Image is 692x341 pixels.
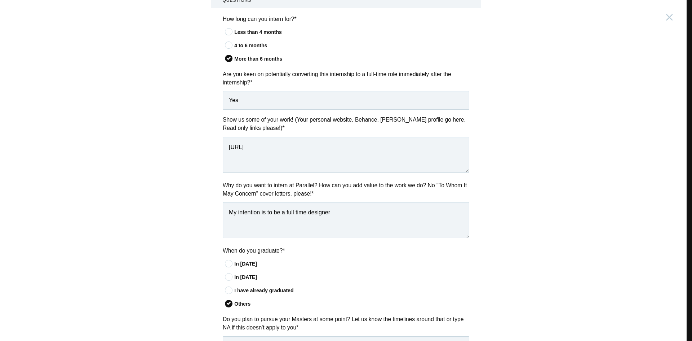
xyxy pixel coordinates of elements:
[234,29,469,36] div: Less than 4 months
[234,55,469,63] div: More than 6 months
[223,15,469,23] label: How long can you intern for?
[223,246,469,255] label: When do you graduate?
[234,287,469,294] div: I have already graduated
[234,300,469,308] div: Others
[223,181,469,198] label: Why do you want to intern at Parallel? How can you add value to the work we do? No "To Whom It Ma...
[234,260,469,268] div: In [DATE]
[223,315,469,332] label: Do you plan to pursue your Masters at some point? Let us know the timelines around that or type N...
[234,274,469,281] div: In [DATE]
[223,70,469,87] label: Are you keen on potentially converting this internship to a full-time role immediately after the ...
[234,42,469,49] div: 4 to 6 months
[223,115,469,132] label: Show us some of your work! (Your personal website, Behance, [PERSON_NAME] profile go here. Read o...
